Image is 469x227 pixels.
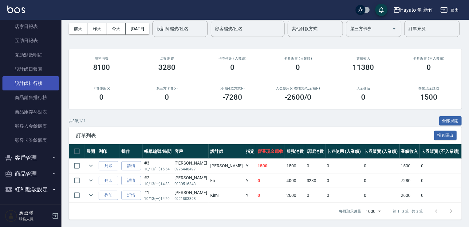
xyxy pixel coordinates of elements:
button: 報表匯出 [434,131,457,140]
th: 客戶 [173,144,209,159]
img: Person [5,210,17,222]
td: 0 [256,188,285,203]
button: 全部展開 [439,116,462,126]
button: 商品管理 [2,166,59,182]
th: 展開 [85,144,97,159]
img: Logo [7,6,25,13]
div: [PERSON_NAME] [175,189,207,196]
h5: 詹盈瑩 [19,210,50,216]
a: 互助點數明細 [2,48,59,62]
p: 10/13 (一) 14:20 [144,196,171,201]
td: 0 [305,188,325,203]
td: 7280 [400,173,420,188]
th: 店販消費 [305,144,325,159]
h2: 卡券使用 (入業績) [207,57,258,61]
p: 服務人員 [19,216,50,222]
h3: 服務消費 [76,57,127,61]
td: Y [244,188,256,203]
td: 0 [420,159,461,173]
h2: 店販消費 [142,57,192,61]
th: 帳單編號/時間 [143,144,173,159]
h3: 0 [427,63,431,72]
th: 指定 [244,144,256,159]
p: 0976448497 [175,166,207,172]
td: 0 [362,188,400,203]
td: 1500 [285,159,305,173]
button: 客戶管理 [2,150,59,166]
h2: 卡券販賣 (入業績) [273,57,323,61]
td: 0 [420,188,461,203]
button: 前天 [69,23,88,34]
h2: 業績收入 [338,57,389,61]
th: 操作 [120,144,143,159]
h3: 11380 [353,63,374,72]
button: save [375,4,388,16]
th: 卡券使用 (入業績) [325,144,363,159]
td: 0 [305,159,325,173]
a: 報表匯出 [434,132,457,138]
th: 營業現金應收 [256,144,285,159]
td: 0 [362,173,400,188]
td: 4000 [285,173,305,188]
button: 紅利點數設定 [2,181,59,197]
td: 0 [256,173,285,188]
td: 2600 [400,188,420,203]
a: 設計師日報表 [2,62,59,76]
a: 互助日報表 [2,34,59,48]
td: 1500 [256,159,285,173]
h3: 0 [165,93,169,102]
h2: 第三方卡券(-) [142,86,192,90]
h3: 3280 [159,63,176,72]
td: 1500 [400,159,420,173]
span: 訂單列表 [76,133,434,139]
td: 3280 [305,173,325,188]
h3: -7280 [223,93,242,102]
h3: 0 [100,93,104,102]
div: [PERSON_NAME] [175,160,207,166]
a: 設計師排行榜 [2,76,59,90]
a: 店家日報表 [2,19,59,34]
td: Y [244,173,256,188]
td: 2600 [285,188,305,203]
th: 卡券販賣 (入業績) [362,144,400,159]
button: Hayato 隼 新竹 [391,4,435,16]
td: [PERSON_NAME] [209,159,244,173]
p: 共 3 筆, 1 / 1 [69,118,86,124]
p: 10/13 (一) 15:54 [144,166,171,172]
button: Open [389,24,399,34]
a: 詳情 [121,191,141,200]
h3: 0 [361,93,366,102]
button: 列印 [99,176,118,185]
p: 第 1–3 筆 共 3 筆 [393,209,423,214]
a: 顧客入金餘額表 [2,119,59,133]
button: 昨天 [88,23,107,34]
h3: -2600 /0 [285,93,311,102]
p: 每頁顯示數量 [339,209,361,214]
button: [DATE] [126,23,149,34]
p: 0921803398 [175,196,207,201]
h2: 卡券使用(-) [76,86,127,90]
h3: 8100 [93,63,110,72]
th: 服務消費 [285,144,305,159]
td: #2 [143,173,173,188]
button: 列印 [99,161,118,171]
th: 列印 [97,144,120,159]
div: 1000 [364,203,383,220]
div: [PERSON_NAME] [175,175,207,181]
td: 0 [362,159,400,173]
div: Hayato 隼 新竹 [400,6,433,14]
h3: 0 [296,63,300,72]
a: 詳情 [121,176,141,185]
td: 0 [325,173,363,188]
td: 0 [325,188,363,203]
a: 商品庫存盤點表 [2,105,59,119]
button: expand row [86,191,96,200]
td: Y [244,159,256,173]
h2: 入金使用(-) /點數折抵金額(-) [273,86,323,90]
p: 10/13 (一) 14:38 [144,181,171,187]
button: expand row [86,161,96,170]
button: 登出 [438,4,462,16]
a: 顧客卡券餘額表 [2,133,59,147]
a: 商品銷售排行榜 [2,90,59,105]
td: 0 [420,173,461,188]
